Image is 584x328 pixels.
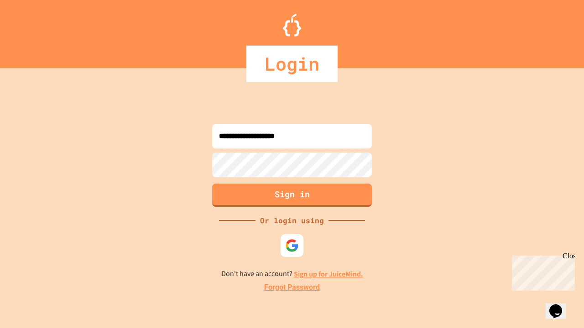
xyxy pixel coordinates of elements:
iframe: chat widget [546,292,575,319]
a: Sign up for JuiceMind. [294,269,363,279]
img: Logo.svg [283,14,301,36]
button: Sign in [212,184,372,207]
iframe: chat widget [508,252,575,291]
div: Login [246,46,338,82]
p: Don't have an account? [221,268,363,280]
img: google-icon.svg [285,239,299,252]
div: Chat with us now!Close [4,4,63,58]
a: Forgot Password [264,282,320,293]
div: Or login using [255,215,328,226]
